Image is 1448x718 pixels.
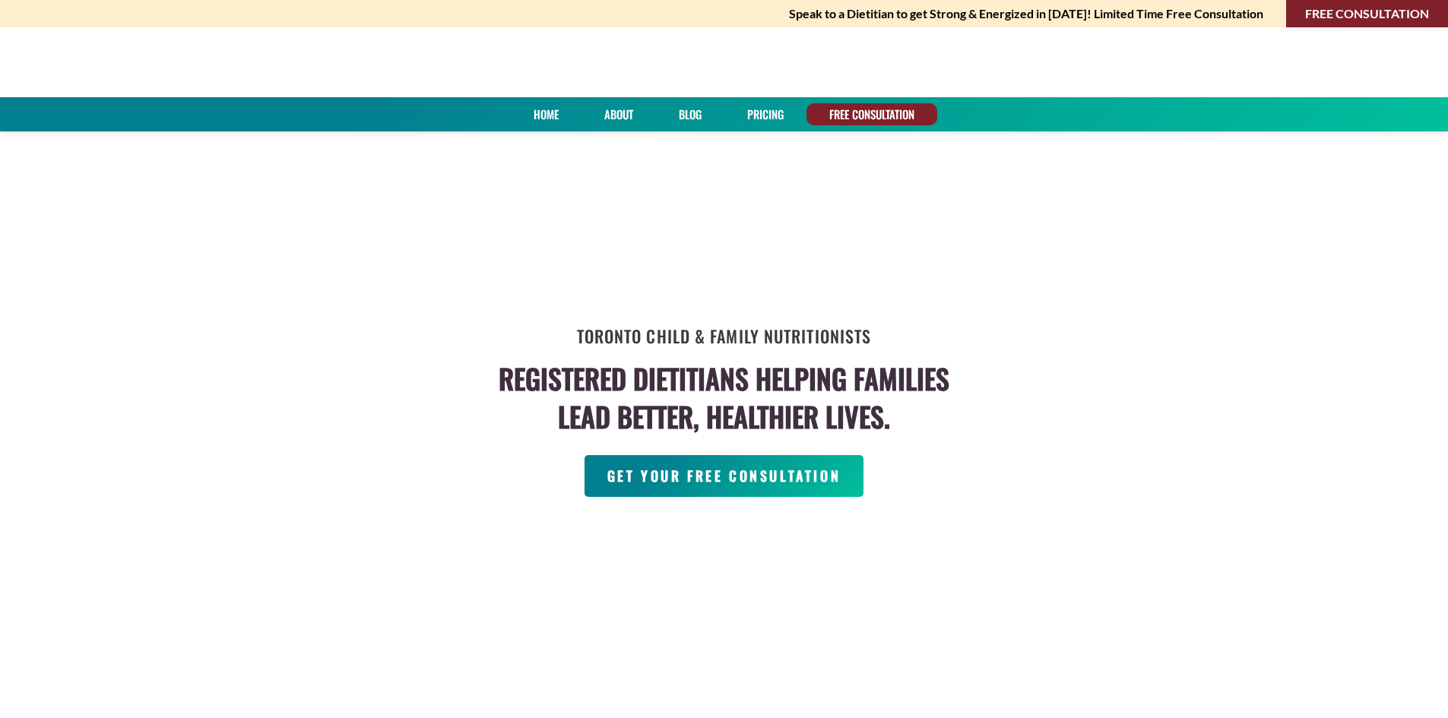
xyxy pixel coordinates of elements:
[742,103,789,125] a: PRICING
[499,359,949,436] h4: Registered Dietitians helping families lead better, healthier lives.
[789,3,1263,24] strong: Speak to a Dietitian to get Strong & Energized in [DATE]! Limited Time Free Consultation
[585,455,864,497] a: GET YOUR FREE CONSULTATION
[528,103,564,125] a: Home
[824,103,920,125] a: FREE CONSULTATION
[599,103,638,125] a: About
[673,103,707,125] a: Blog
[577,321,872,352] h2: Toronto Child & Family Nutritionists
